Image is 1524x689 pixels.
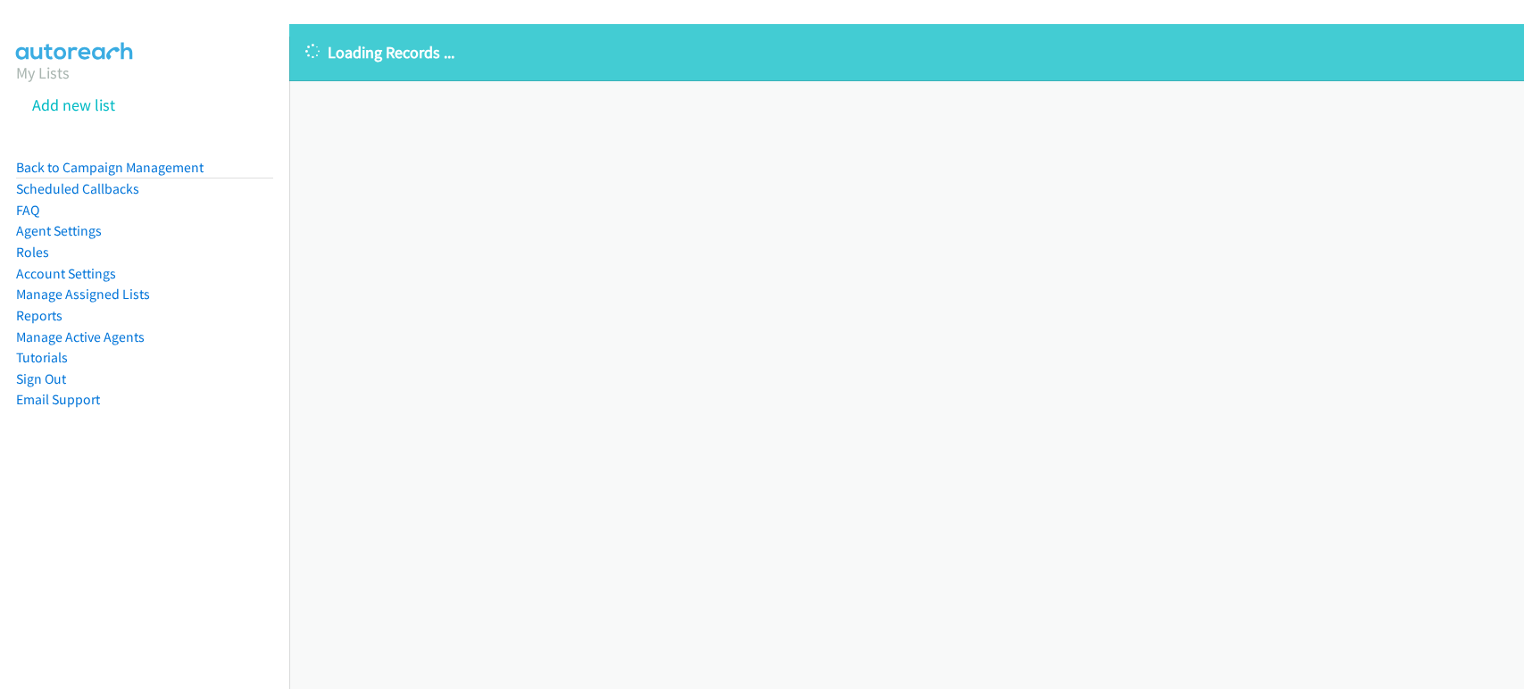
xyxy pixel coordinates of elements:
[16,180,139,197] a: Scheduled Callbacks
[16,328,145,345] a: Manage Active Agents
[16,202,39,219] a: FAQ
[305,40,1508,64] p: Loading Records ...
[16,349,68,366] a: Tutorials
[16,391,100,408] a: Email Support
[16,159,204,176] a: Back to Campaign Management
[16,265,116,282] a: Account Settings
[16,307,62,324] a: Reports
[16,62,70,83] a: My Lists
[16,370,66,387] a: Sign Out
[16,244,49,261] a: Roles
[16,286,150,303] a: Manage Assigned Lists
[16,222,102,239] a: Agent Settings
[32,95,115,115] a: Add new list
